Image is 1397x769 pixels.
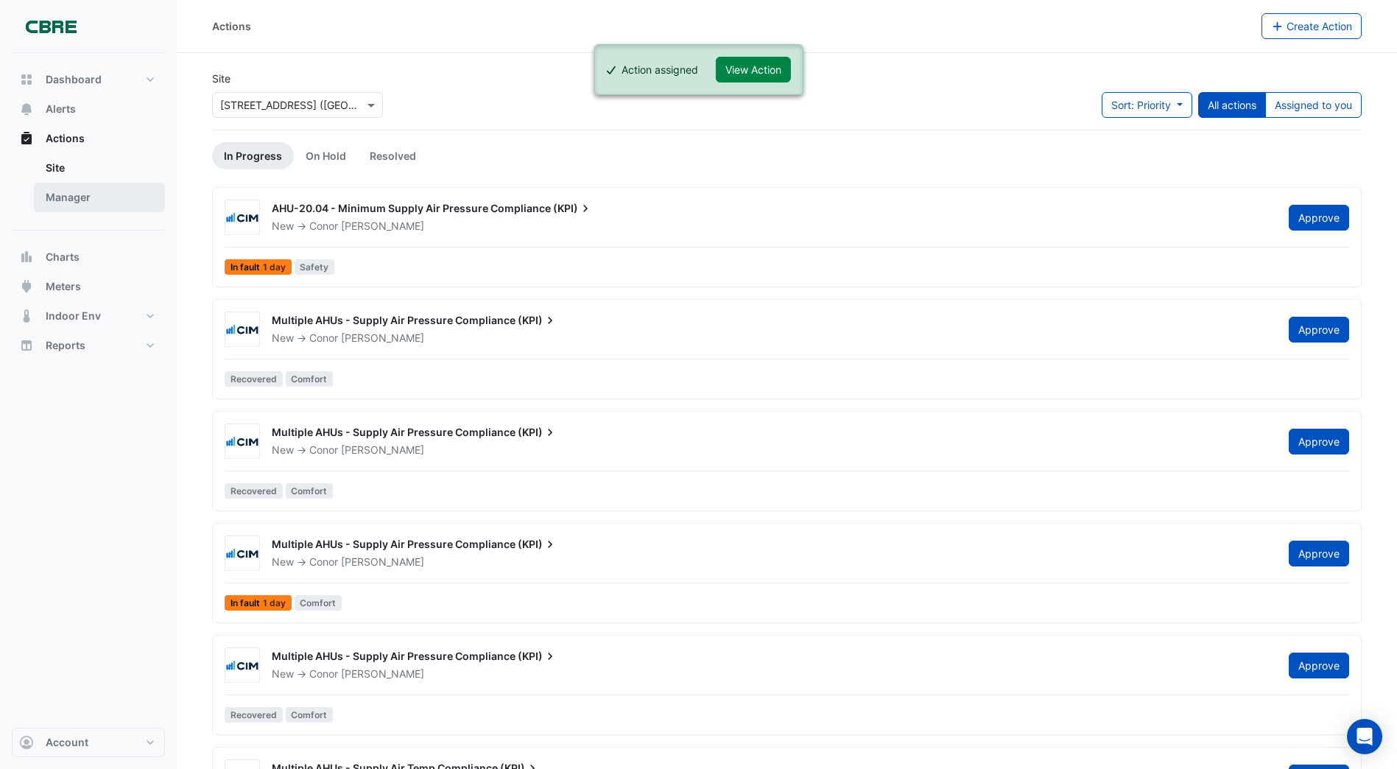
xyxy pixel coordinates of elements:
[34,153,165,183] a: Site
[309,555,338,568] span: Conor
[263,599,286,608] span: 1 day
[19,338,34,353] app-icon: Reports
[1111,99,1171,111] span: Sort: Priority
[12,94,165,124] button: Alerts
[1289,205,1349,231] button: Approve
[46,309,101,323] span: Indoor Env
[295,595,342,611] span: Comfort
[1289,429,1349,454] button: Approve
[225,211,259,225] img: CIM
[1298,659,1340,672] span: Approve
[1298,211,1340,224] span: Approve
[225,595,292,611] span: In fault
[46,102,76,116] span: Alerts
[263,263,286,272] span: 1 day
[1298,547,1340,560] span: Approve
[225,323,259,337] img: CIM
[341,555,424,569] span: [PERSON_NAME]
[1265,92,1362,118] button: Assigned to you
[309,667,338,680] span: Conor
[225,435,259,449] img: CIM
[297,443,306,456] span: ->
[1289,541,1349,566] button: Approve
[12,242,165,272] button: Charts
[19,102,34,116] app-icon: Alerts
[716,57,791,82] button: View Action
[1298,435,1340,448] span: Approve
[19,279,34,294] app-icon: Meters
[1287,20,1352,32] span: Create Action
[12,65,165,94] button: Dashboard
[518,537,557,552] span: (KPI)
[309,220,338,232] span: Conor
[212,71,231,86] label: Site
[286,483,334,499] span: Comfort
[12,728,165,757] button: Account
[272,314,515,326] span: Multiple AHUs - Supply Air Pressure Compliance
[46,338,85,353] span: Reports
[1261,13,1362,39] button: Create Action
[46,735,88,750] span: Account
[12,301,165,331] button: Indoor Env
[46,250,80,264] span: Charts
[1289,653,1349,678] button: Approve
[1298,323,1340,336] span: Approve
[19,250,34,264] app-icon: Charts
[272,555,294,568] span: New
[225,659,259,673] img: CIM
[295,259,335,275] span: Safety
[272,220,294,232] span: New
[341,331,424,345] span: [PERSON_NAME]
[294,142,358,169] a: On Hold
[225,259,292,275] span: In fault
[272,202,551,214] span: AHU-20.04 - Minimum Supply Air Pressure Compliance
[12,124,165,153] button: Actions
[341,219,424,233] span: [PERSON_NAME]
[518,425,557,440] span: (KPI)
[518,313,557,328] span: (KPI)
[1198,92,1266,118] button: All actions
[225,547,259,561] img: CIM
[518,649,557,664] span: (KPI)
[341,667,424,681] span: [PERSON_NAME]
[309,443,338,456] span: Conor
[1102,92,1192,118] button: Sort: Priority
[46,72,102,87] span: Dashboard
[297,331,306,344] span: ->
[19,309,34,323] app-icon: Indoor Env
[297,555,306,568] span: ->
[1289,317,1349,343] button: Approve
[622,62,698,77] div: Action assigned
[358,142,428,169] a: Resolved
[1347,719,1382,754] div: Open Intercom Messenger
[297,220,306,232] span: ->
[309,331,338,344] span: Conor
[225,371,283,387] span: Recovered
[225,707,283,723] span: Recovered
[286,371,334,387] span: Comfort
[272,650,515,662] span: Multiple AHUs - Supply Air Pressure Compliance
[272,331,294,344] span: New
[19,72,34,87] app-icon: Dashboard
[46,131,85,146] span: Actions
[212,18,251,34] div: Actions
[272,538,515,550] span: Multiple AHUs - Supply Air Pressure Compliance
[286,707,334,723] span: Comfort
[225,483,283,499] span: Recovered
[46,279,81,294] span: Meters
[297,667,306,680] span: ->
[341,443,424,457] span: [PERSON_NAME]
[12,272,165,301] button: Meters
[272,426,515,438] span: Multiple AHUs - Supply Air Pressure Compliance
[34,183,165,212] a: Manager
[12,331,165,360] button: Reports
[553,201,593,216] span: (KPI)
[12,153,165,218] div: Actions
[212,142,294,169] a: In Progress
[272,667,294,680] span: New
[272,443,294,456] span: New
[18,12,84,41] img: Company Logo
[19,131,34,146] app-icon: Actions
